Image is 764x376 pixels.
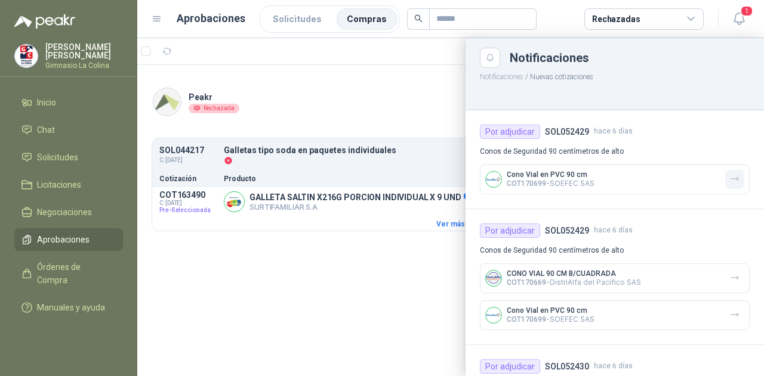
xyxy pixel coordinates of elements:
a: Negociaciones [14,201,123,223]
div: Por adjudicar [480,223,540,238]
p: CONO VIAL 90 CM B/CUADRADA [507,269,641,278]
a: Inicio [14,91,123,114]
span: Chat [37,123,55,136]
h4: SOL052429 [545,224,589,237]
span: COT170699 [507,315,546,324]
h4: SOL052429 [545,125,589,138]
div: Por adjudicar [480,125,540,139]
a: Órdenes de Compra [14,256,123,291]
div: Notificaciones [510,52,750,64]
a: Solicitudes [263,8,332,30]
p: [PERSON_NAME] [PERSON_NAME] [45,43,123,60]
p: - SOEFEC SAS [507,315,594,324]
span: Órdenes de Compra [37,260,112,287]
p: Conos de Seguridad 90 centímetros de alto [480,146,750,157]
p: Cono Vial en PVC 90 cm [507,306,594,315]
span: hace 6 días [594,361,633,372]
button: Close [480,48,500,68]
p: / Nuevas cotizaciones [466,68,764,83]
span: Solicitudes [37,151,78,164]
span: COT170699 [507,179,546,188]
img: Company Logo [486,172,501,187]
h4: SOL052430 [545,360,589,373]
span: COT170669 [507,278,546,287]
img: Logo peakr [14,14,75,29]
p: - DistriAlfa del Pacifico SAS [507,278,641,287]
a: Compras [337,8,397,30]
span: 1 [740,5,753,17]
a: Manuales y ayuda [14,296,123,319]
p: Cono Vial en PVC 90 cm [507,170,594,179]
span: Aprobaciones [37,233,90,246]
p: Gimnasio La Colina [45,62,123,69]
span: Negociaciones [37,206,92,219]
span: Manuales y ayuda [37,301,105,314]
span: Inicio [37,96,56,109]
img: Company Logo [486,307,501,323]
p: Conos de Seguridad 90 centímetros de alto [480,245,750,256]
div: Por adjudicar [480,359,540,374]
a: Aprobaciones [14,228,123,251]
h1: Aprobaciones [177,10,245,27]
span: search [414,14,423,23]
img: Company Logo [486,271,501,286]
a: Chat [14,119,123,141]
span: Licitaciones [37,178,81,191]
span: hace 6 días [594,225,633,236]
a: Solicitudes [14,146,123,169]
p: - SOEFEC SAS [507,179,594,188]
button: Notificaciones [480,73,523,81]
a: Licitaciones [14,173,123,196]
img: Company Logo [15,45,38,67]
button: 1 [728,8,750,30]
span: hace 6 días [594,126,633,137]
div: Rechazadas [592,13,640,26]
